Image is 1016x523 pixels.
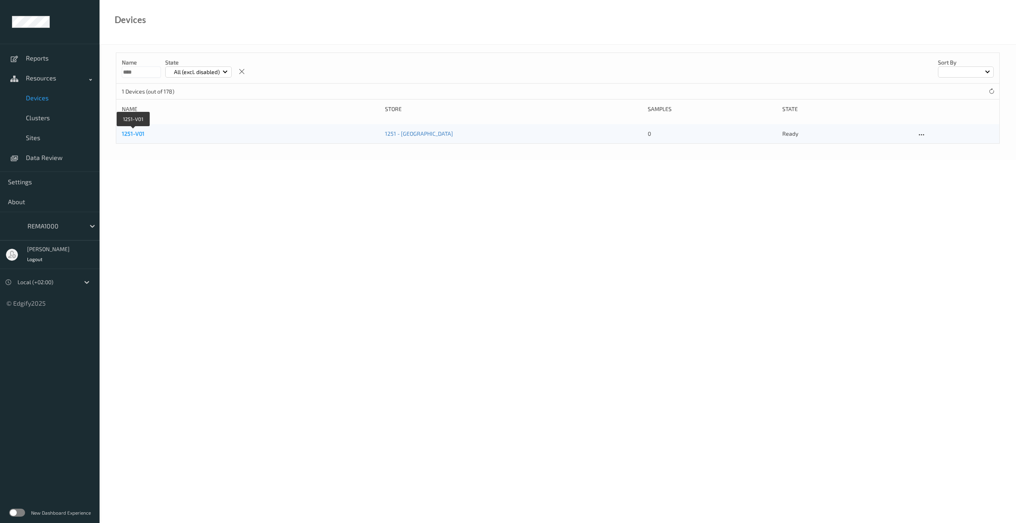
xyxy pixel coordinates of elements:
[385,130,453,137] a: 1251 - [GEOGRAPHIC_DATA]
[171,68,223,76] p: All (excl. disabled)
[938,59,994,66] p: Sort by
[385,105,643,113] div: Store
[122,130,145,137] a: 1251-V01
[782,105,911,113] div: State
[122,59,161,66] p: Name
[122,105,379,113] div: Name
[122,88,182,96] p: 1 Devices (out of 178)
[648,105,776,113] div: Samples
[782,130,911,138] p: ready
[115,16,146,24] div: Devices
[165,59,232,66] p: State
[648,130,776,138] div: 0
